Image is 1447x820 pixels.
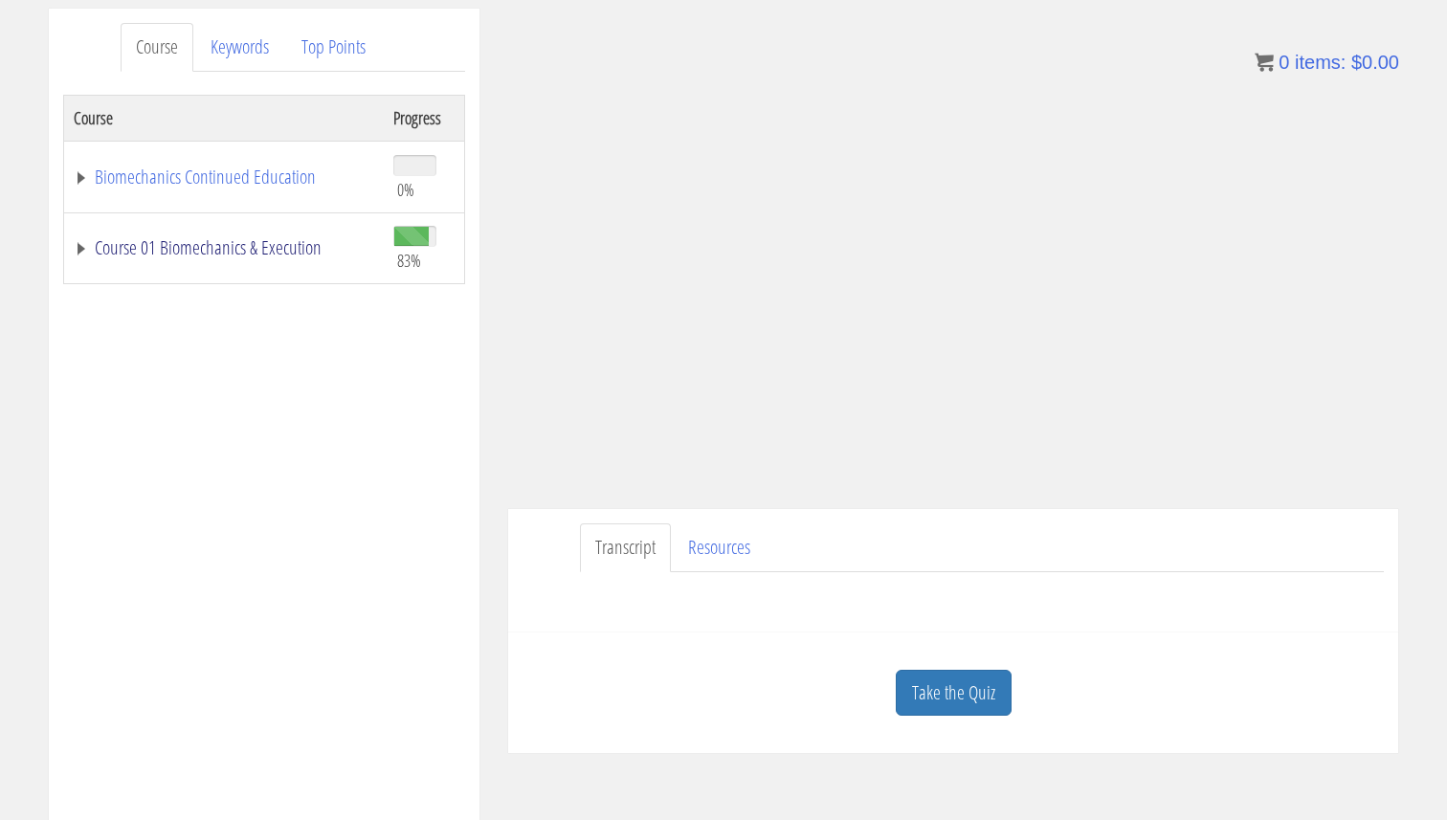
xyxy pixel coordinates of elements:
[580,523,671,572] a: Transcript
[64,95,385,141] th: Course
[1351,52,1362,73] span: $
[1351,52,1399,73] bdi: 0.00
[1255,53,1274,72] img: icon11.png
[397,250,421,271] span: 83%
[397,179,414,200] span: 0%
[673,523,766,572] a: Resources
[195,23,284,72] a: Keywords
[286,23,381,72] a: Top Points
[1255,52,1399,73] a: 0 items: $0.00
[74,238,374,257] a: Course 01 Biomechanics & Execution
[384,95,464,141] th: Progress
[1295,52,1346,73] span: items:
[74,167,374,187] a: Biomechanics Continued Education
[1279,52,1289,73] span: 0
[121,23,193,72] a: Course
[896,670,1012,717] a: Take the Quiz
